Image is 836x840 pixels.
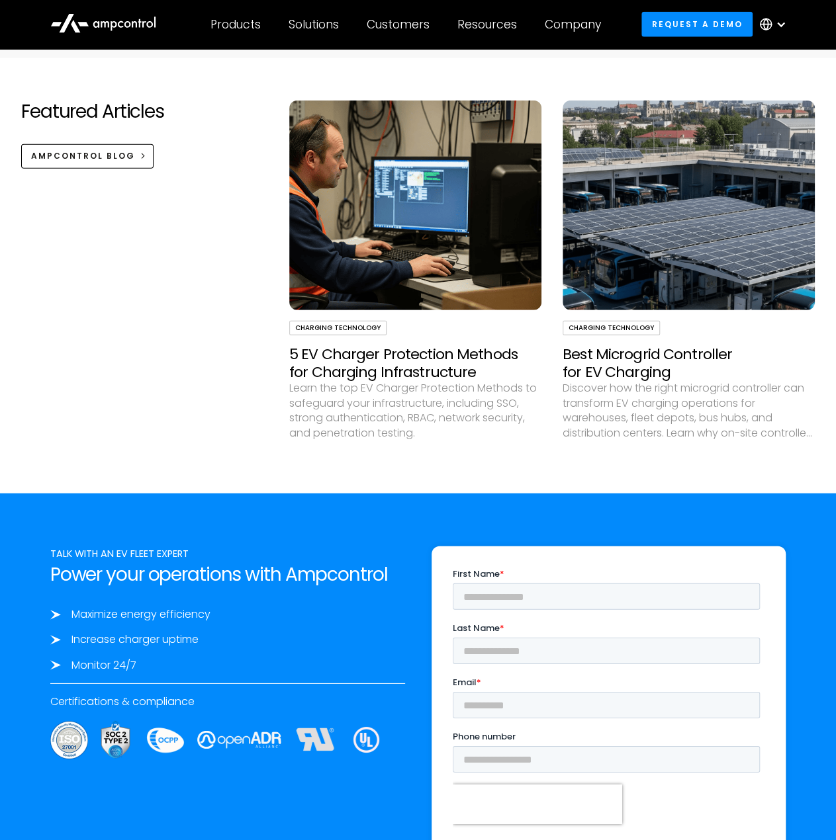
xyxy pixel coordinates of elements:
div: Company [545,17,601,32]
div: Solutions [289,17,339,32]
div: Certifications & compliance [50,694,405,709]
h2: Power your operations with Ampcontrol [50,564,405,586]
div: Ampcontrol Blog [31,150,135,162]
a: Ampcontrol Blog [21,144,154,169]
a: Charging TechnologyBest Microgrid Controller for EV ChargingDiscover how the right microgrid cont... [563,101,815,451]
div: Customers [367,17,430,32]
div: TALK WITH AN EV FLEET EXPERT [50,546,405,561]
div: Resources [457,17,517,32]
a: Charging Technology5 EV Charger Protection Methods for Charging InfrastructureLearn the top EV Ch... [289,101,541,451]
div: Increase charger uptime [71,632,199,647]
div: Maximize energy efficiency [71,607,210,622]
h2: Featured Articles [21,101,164,123]
a: Request a demo [641,12,753,36]
div: Products [210,17,261,32]
h3: Best Microgrid Controller for EV Charging [563,346,815,381]
p: Learn the top EV Charger Protection Methods to safeguard your infrastructure, including SSO, stro... [289,381,541,441]
p: Discover how the right microgrid controller can transform EV charging operations for warehouses, ... [563,381,815,441]
h3: 5 EV Charger Protection Methods for Charging Infrastructure [289,346,541,381]
div: Charging Technology [289,321,387,335]
div: Charging Technology [563,321,660,335]
div: Monitor 24/7 [71,658,136,673]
